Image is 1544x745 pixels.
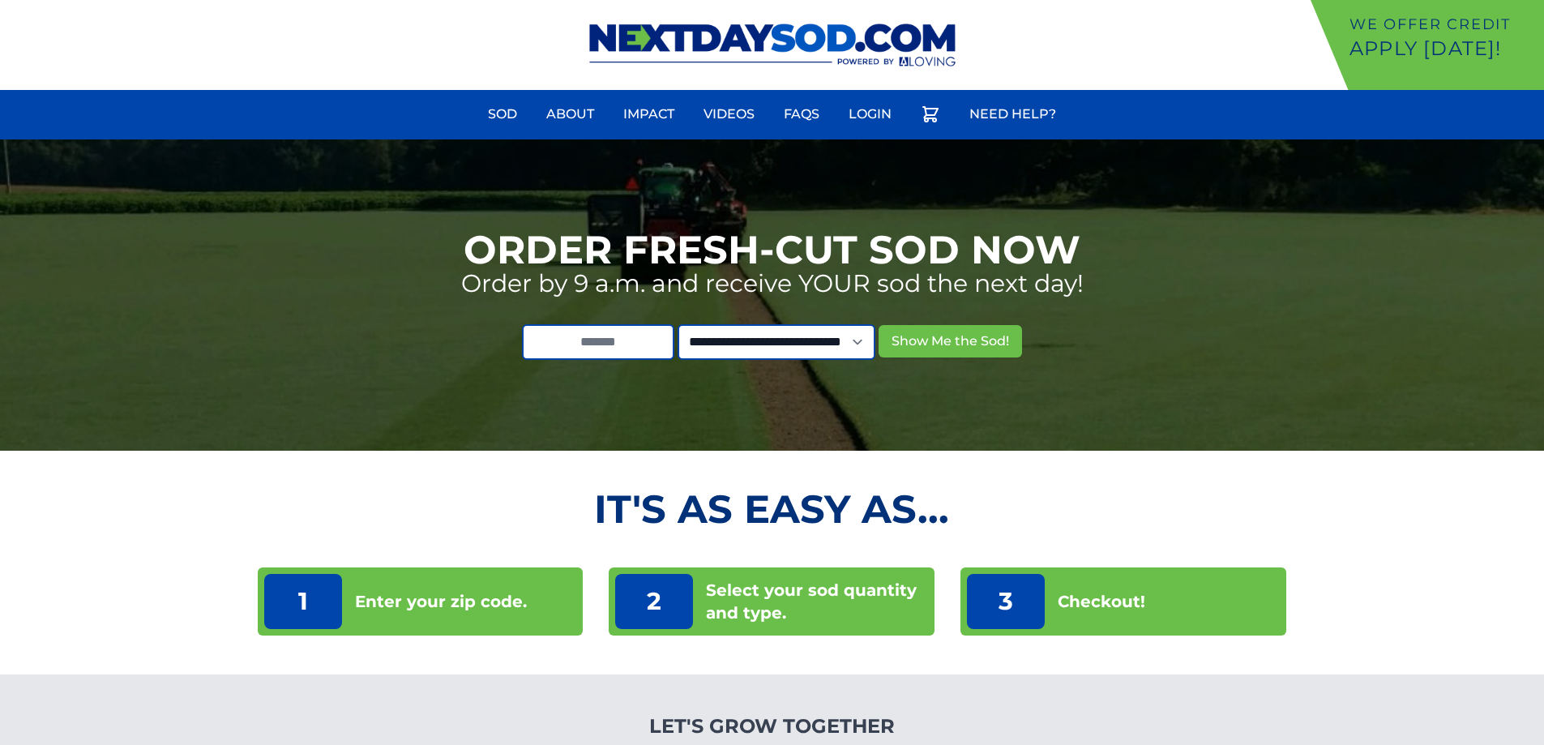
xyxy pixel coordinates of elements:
a: Impact [614,95,684,134]
h2: It's as Easy As... [258,490,1287,529]
a: FAQs [774,95,829,134]
a: Videos [694,95,764,134]
a: Sod [478,95,527,134]
p: Checkout! [1058,590,1145,613]
p: Select your sod quantity and type. [706,579,928,624]
a: About [537,95,604,134]
button: Show Me the Sod! [879,325,1022,358]
p: 1 [264,574,342,629]
p: Apply [DATE]! [1349,36,1538,62]
h1: Order Fresh-Cut Sod Now [464,230,1080,269]
p: 3 [967,574,1045,629]
a: Need Help? [960,95,1066,134]
p: Order by 9 a.m. and receive YOUR sod the next day! [461,269,1084,298]
p: 2 [615,574,693,629]
p: Enter your zip code. [355,590,527,613]
p: We offer Credit [1349,13,1538,36]
a: Login [839,95,901,134]
h4: Let's Grow Together [562,713,982,739]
